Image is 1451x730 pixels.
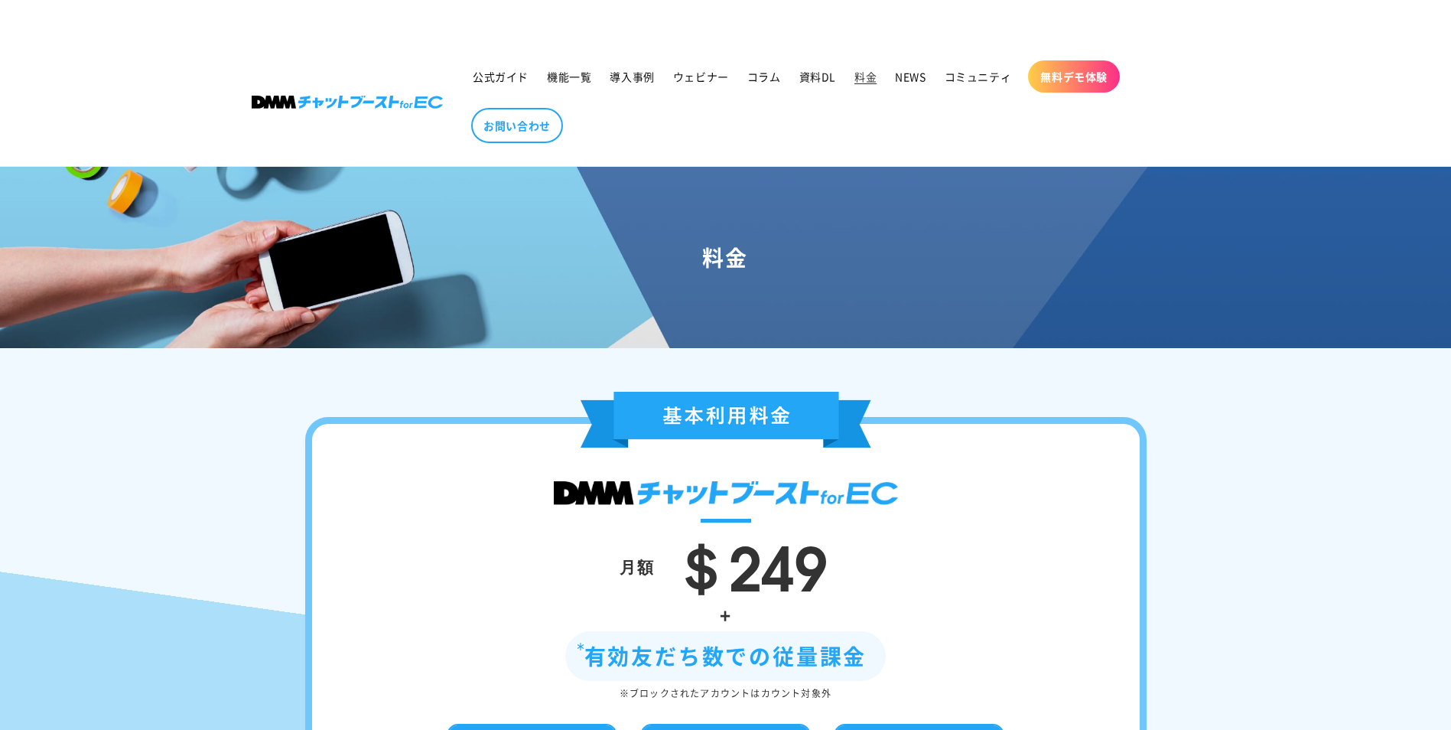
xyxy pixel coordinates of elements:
[610,70,654,83] span: 導入事例
[854,70,877,83] span: 料金
[538,60,600,93] a: 機能一覧
[673,70,729,83] span: ウェビナー
[18,243,1433,271] h1: 料金
[799,70,836,83] span: 資料DL
[600,60,663,93] a: 導入事例
[1028,60,1120,93] a: 無料デモ体験
[581,392,871,448] img: 基本利用料金
[547,70,591,83] span: 機能一覧
[664,60,738,93] a: ウェビナー
[845,60,886,93] a: 料金
[945,70,1012,83] span: コミュニティ
[565,631,887,681] div: 有効友だち数での従量課金
[473,70,529,83] span: 公式ガイド
[358,598,1094,631] div: +
[738,60,790,93] a: コラム
[620,552,655,581] div: 月額
[464,60,538,93] a: 公式ガイド
[252,96,443,109] img: 株式会社DMM Boost
[895,70,926,83] span: NEWS
[554,481,898,505] img: DMMチャットブースト
[886,60,935,93] a: NEWS
[747,70,781,83] span: コラム
[670,518,828,608] span: ＄249
[471,108,563,143] a: お問い合わせ
[483,119,551,132] span: お問い合わせ
[790,60,845,93] a: 資料DL
[358,685,1094,702] div: ※ブロックされたアカウントはカウント対象外
[935,60,1021,93] a: コミュニティ
[1040,70,1108,83] span: 無料デモ体験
